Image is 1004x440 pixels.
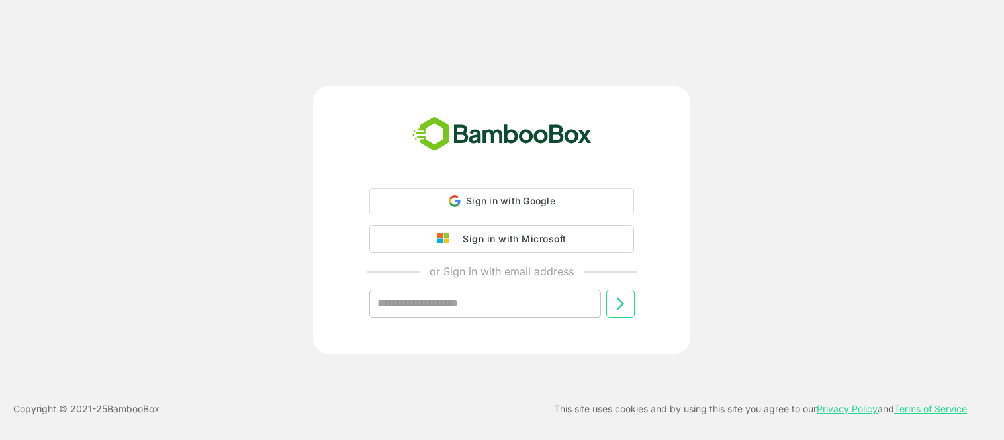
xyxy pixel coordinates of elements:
a: Privacy Policy [817,403,878,414]
a: Terms of Service [894,403,967,414]
img: google [437,233,456,245]
div: Sign in with Google [369,188,634,214]
div: Sign in with Microsoft [456,230,566,247]
img: bamboobox [405,112,599,156]
p: This site uses cookies and by using this site you agree to our and [554,401,967,417]
p: Copyright © 2021- 25 BambooBox [13,401,160,417]
button: Sign in with Microsoft [369,225,634,253]
span: Sign in with Google [466,195,555,206]
p: or Sign in with email address [430,263,574,279]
